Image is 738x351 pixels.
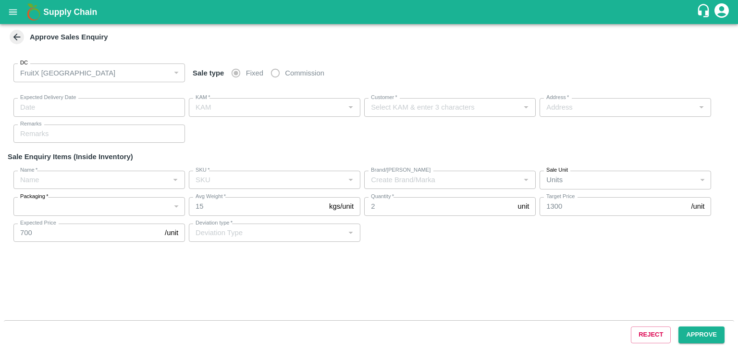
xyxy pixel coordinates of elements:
span: Fixed [246,68,263,78]
input: Remarks [13,125,185,143]
input: Name [16,174,166,186]
label: Deviation type [196,219,233,227]
strong: Approve Sales Enquiry [30,33,108,41]
p: unit [517,201,529,212]
button: Approve [678,326,725,343]
label: DC [20,59,28,67]
button: open drawer [2,1,24,23]
label: Brand/[PERSON_NAME] [371,166,430,174]
span: Sale type [189,69,228,77]
span: Commission [285,68,324,78]
label: KAM [196,94,210,101]
b: Supply Chain [43,7,97,17]
input: SKU [192,174,342,186]
input: Deviation Type [192,226,342,239]
label: Remarks [20,120,42,128]
label: Avg Weight [196,193,226,201]
p: Units [546,175,563,185]
input: Create Brand/Marka [367,174,517,186]
label: Sale Unit [546,166,568,174]
p: FruitX [GEOGRAPHIC_DATA] [20,68,115,78]
label: Address [546,94,569,101]
input: KAM [192,101,342,113]
p: kgs/unit [329,201,354,212]
label: Quantity [371,193,394,201]
strong: Sale Enquiry Items (Inside Inventory) [8,153,133,161]
a: Supply Chain [43,5,696,19]
p: /unit [165,227,178,238]
div: account of current user [713,2,730,22]
img: logo [24,2,43,22]
label: Expected Delivery Date [20,94,76,101]
input: 0.0 [189,197,325,215]
input: Choose date, selected date is Sep 24, 2025 [13,98,178,116]
button: Reject [631,326,671,343]
label: Packaging [20,193,49,201]
input: Address [542,101,692,113]
input: Select KAM & enter 3 characters [367,101,517,113]
div: customer-support [696,3,713,21]
p: /unit [691,201,704,212]
label: Name [20,166,37,174]
input: 0.0 [364,197,514,215]
label: Expected Price [20,219,56,227]
label: Customer [371,94,397,101]
label: Target Price [546,193,575,201]
label: SKU [196,166,209,174]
